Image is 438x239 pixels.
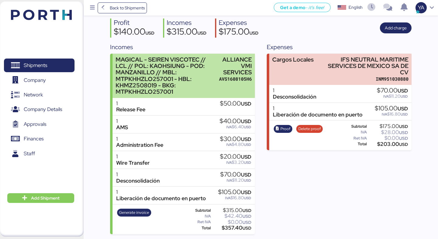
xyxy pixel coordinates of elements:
[226,125,232,130] span: IVA
[116,195,206,202] div: Liberación de documento en puerto
[167,19,207,27] div: Incomes
[242,220,251,225] span: USD
[119,209,149,216] span: Generate invoice
[274,125,293,133] button: Proof
[418,4,424,12] span: YA
[327,76,408,82] div: INM951030880
[401,112,408,117] span: USD
[220,153,251,160] div: $20.00
[24,105,62,114] span: Company Details
[273,94,316,100] div: Desconsolidación
[197,30,207,36] span: USD
[226,142,232,147] span: IVA
[4,59,75,72] a: Shipments
[186,214,211,218] div: IVA
[212,220,251,224] div: $0.00
[219,27,259,38] div: $175.00
[241,171,251,178] span: USD
[116,118,128,124] div: 1
[399,142,408,147] span: USD
[342,124,367,129] div: Subtotal
[4,73,75,87] a: Company
[399,124,408,129] span: USD
[114,27,155,38] div: $140.00
[220,100,251,107] div: $50.00
[342,142,367,146] div: Total
[401,94,408,99] span: USD
[220,142,251,147] div: $4.80
[98,2,147,13] a: Back to Shipments
[220,171,251,178] div: $70.00
[4,132,75,146] a: Finances
[24,120,46,129] span: Approvals
[342,136,367,140] div: Ret IVA
[212,226,251,230] div: $357.40
[398,105,408,112] span: USD
[212,214,251,218] div: $42.40
[186,220,211,224] div: Ret IVA
[385,24,407,32] span: Add charge
[116,100,145,107] div: 1
[383,94,389,99] span: IVA
[219,76,252,82] div: AVS1608105H6
[116,106,145,113] div: Release Fee
[116,136,163,142] div: 1
[116,189,206,195] div: 1
[296,125,323,133] button: Delete proof
[244,142,251,147] span: USD
[4,117,75,131] a: Approvals
[7,193,74,203] button: Add Shipment
[399,136,408,141] span: USD
[241,153,251,160] span: USD
[267,42,411,52] div: Expenses
[116,153,150,160] div: 1
[4,103,75,116] a: Company Details
[242,208,251,213] span: USD
[218,189,251,196] div: $105.00
[116,171,160,178] div: 1
[368,136,408,140] div: $0.00
[244,196,251,200] span: USD
[375,105,408,112] div: $105.00
[342,130,367,134] div: IVA
[220,125,251,129] div: $6.40
[114,19,155,27] div: Profit
[145,30,155,36] span: USD
[244,125,251,130] span: USD
[110,42,255,52] div: Incomes
[368,142,408,146] div: $203.00
[242,214,251,219] span: USD
[225,196,231,200] span: IVA
[218,196,251,200] div: $16.80
[249,30,259,36] span: USD
[241,189,251,196] span: USD
[375,112,408,116] div: $16.80
[24,149,35,158] span: Staff
[167,27,207,38] div: $315.00
[24,134,43,143] span: Finances
[242,225,251,231] span: USD
[226,160,232,165] span: IVA
[382,112,387,117] span: IVA
[244,178,251,183] span: USD
[110,4,145,12] span: Back to Shipments
[380,22,412,33] button: Add charge
[116,178,160,184] div: Desconsolidación
[220,136,251,143] div: $30.00
[24,90,43,99] span: Network
[273,87,316,94] div: 1
[220,160,251,165] div: $3.20
[220,178,251,183] div: $11.20
[241,118,251,125] span: USD
[116,160,150,166] div: Wire Transfer
[368,124,408,129] div: $175.00
[280,126,290,132] span: Proof
[116,124,128,131] div: AMS
[186,226,211,230] div: Total
[327,56,408,76] div: IFS NEUTRAL MARITIME SERVICES DE MEXICO SA DE CV
[349,4,363,11] div: English
[377,87,408,94] div: $70.00
[4,88,75,102] a: Network
[272,56,314,63] div: Cargos Locales
[273,105,363,112] div: 1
